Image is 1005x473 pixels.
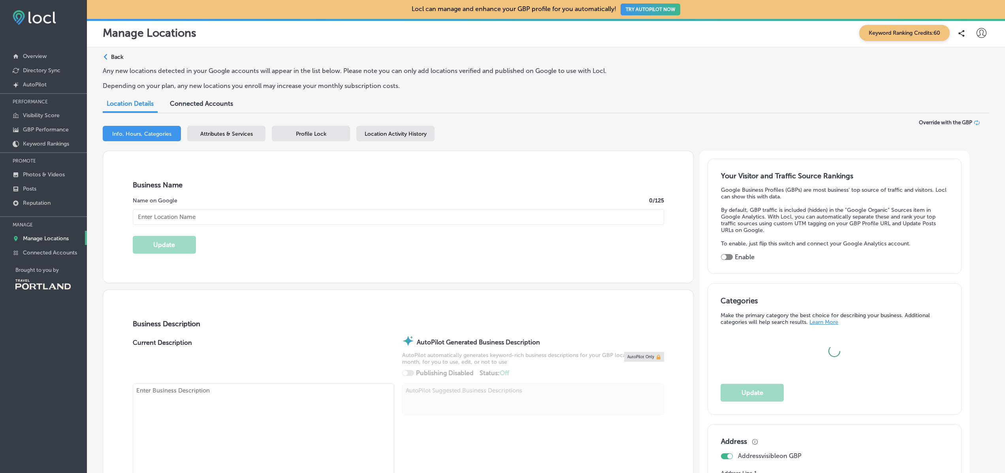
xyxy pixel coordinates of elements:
[23,112,60,119] p: Visibility Score
[417,338,540,346] strong: AutoPilot Generated Business Description
[133,236,196,254] button: Update
[721,296,948,308] h3: Categories
[735,253,755,261] label: Enable
[13,10,56,25] img: fda3e92497d09a02dc62c9cd864e3231.png
[738,452,802,460] p: Address visible on GBP
[23,235,69,242] p: Manage Locations
[721,312,948,325] p: Make the primary category the best choice for describing your business. Additional categories wil...
[133,181,664,189] h3: Business Name
[103,82,679,90] p: Depending on your plan, any new locations you enroll may increase your monthly subscription costs.
[721,172,949,180] h3: Your Visitor and Traffic Source Rankings
[23,53,47,60] p: Overview
[23,140,69,147] p: Keyword Rankings
[402,335,414,347] img: autopilot-icon
[23,200,51,206] p: Reputation
[721,384,784,402] button: Update
[23,67,60,74] p: Directory Sync
[296,131,326,137] span: Profile Lock
[112,131,171,137] span: Info, Hours, Categories
[365,131,427,137] span: Location Activity History
[170,100,233,107] span: Connected Accounts
[111,54,123,60] p: Back
[621,4,680,15] button: TRY AUTOPILOT NOW
[133,339,192,383] label: Current Description
[133,209,664,225] input: Enter Location Name
[23,185,36,192] p: Posts
[721,240,949,247] p: To enable, just flip this switch and connect your Google Analytics account.
[200,131,253,137] span: Attributes & Services
[133,320,664,328] h3: Business Description
[809,319,838,325] a: Learn More
[15,267,87,273] p: Brought to you by
[721,437,747,446] h3: Address
[721,187,949,200] p: Google Business Profiles (GBPs) are most business' top source of traffic and visitors. Locl can s...
[23,249,77,256] p: Connected Accounts
[919,120,972,125] span: Override with the GBP
[23,171,65,178] p: Photos & Videos
[15,279,71,290] img: Travel Portland
[23,81,47,88] p: AutoPilot
[859,25,950,41] span: Keyword Ranking Credits: 60
[103,26,196,39] p: Manage Locations
[103,67,679,75] p: Any new locations detected in your Google accounts will appear in the list below. Please note you...
[23,126,69,133] p: GBP Performance
[133,197,177,204] label: Name on Google
[721,207,949,234] p: By default, GBP traffic is included (hidden) in the "Google Organic" Sources item in Google Analy...
[649,197,664,204] label: 0 /125
[107,100,154,107] span: Location Details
